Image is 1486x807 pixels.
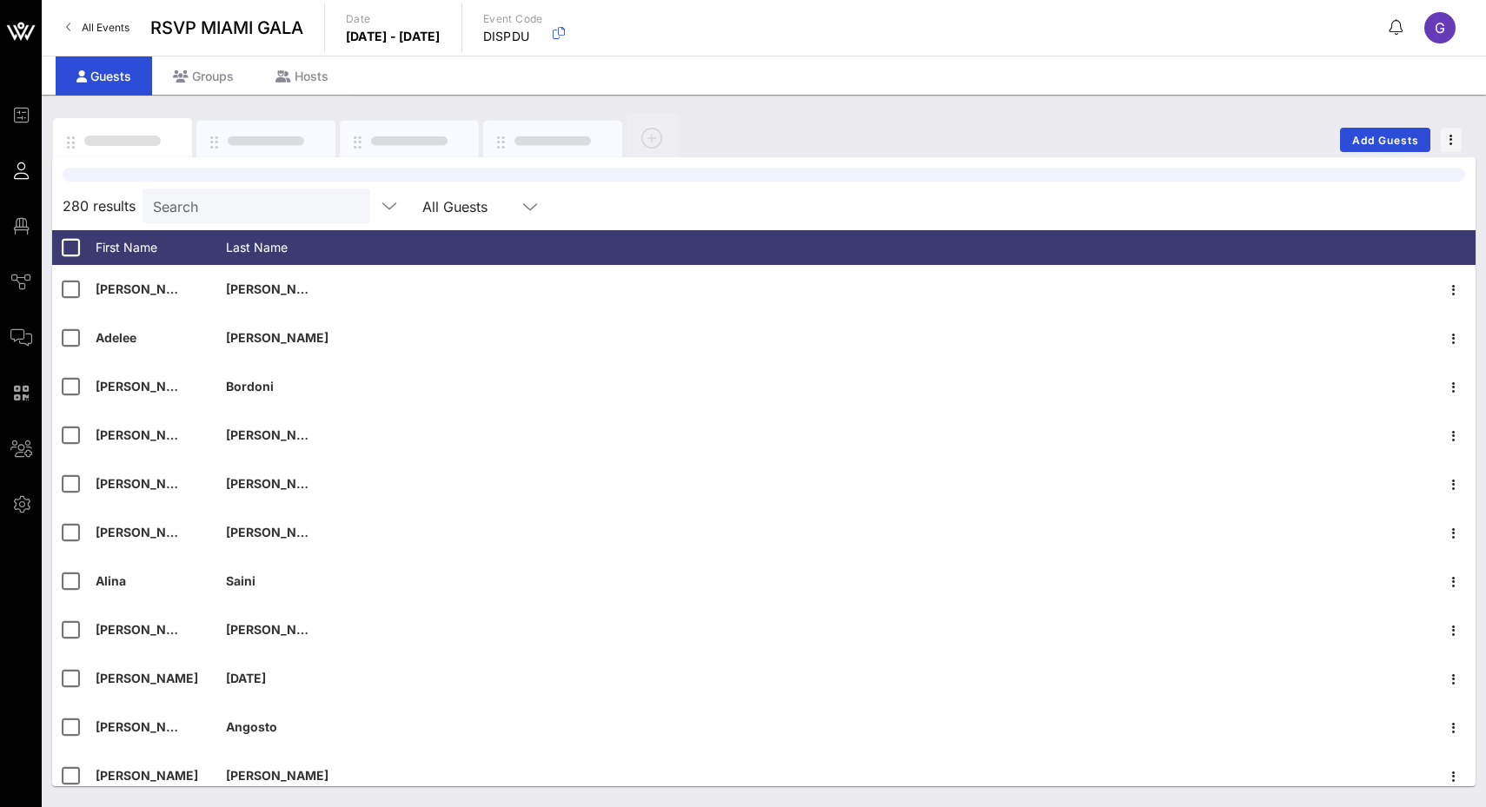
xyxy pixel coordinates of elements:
span: [PERSON_NAME] [96,427,198,442]
span: [PERSON_NAME] [96,622,198,637]
a: All Events [56,14,140,42]
div: First Name [96,230,226,265]
span: All Events [82,21,129,34]
p: [DATE] - [DATE] [346,28,441,45]
span: [PERSON_NAME] [96,476,198,491]
div: All Guests [412,189,551,223]
span: G [1435,19,1445,36]
span: [PERSON_NAME] [96,281,198,296]
span: [PERSON_NAME] [226,525,328,539]
span: [PERSON_NAME] [226,768,328,783]
span: Angosto [226,719,277,734]
div: G [1424,12,1456,43]
div: Groups [152,56,255,96]
div: Hosts [255,56,349,96]
span: Alina [96,573,126,588]
span: [PERSON_NAME] [96,525,198,539]
span: [PERSON_NAME] [96,379,198,394]
p: DISPDU [483,28,543,45]
span: Saini [226,573,255,588]
span: [PERSON_NAME] [226,330,328,345]
p: Date [346,10,441,28]
button: Add Guests [1340,128,1430,152]
span: RSVP MIAMI GALA [150,15,303,41]
div: Last Name [226,230,356,265]
div: All Guests [422,199,488,215]
div: Guests [56,56,152,96]
span: [PERSON_NAME] [96,671,198,685]
span: [PERSON_NAME] [226,281,328,296]
p: Event Code [483,10,543,28]
span: 280 results [63,195,136,216]
span: [PERSON_NAME] [226,622,328,637]
span: [PERSON_NAME] [96,719,198,734]
span: [PERSON_NAME] [226,427,328,442]
span: Bordoni [226,379,274,394]
span: Add Guests [1351,134,1420,147]
span: [DATE] [226,671,266,685]
span: [PERSON_NAME] [226,476,328,491]
span: [PERSON_NAME] [96,768,198,783]
span: Adelee [96,330,136,345]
